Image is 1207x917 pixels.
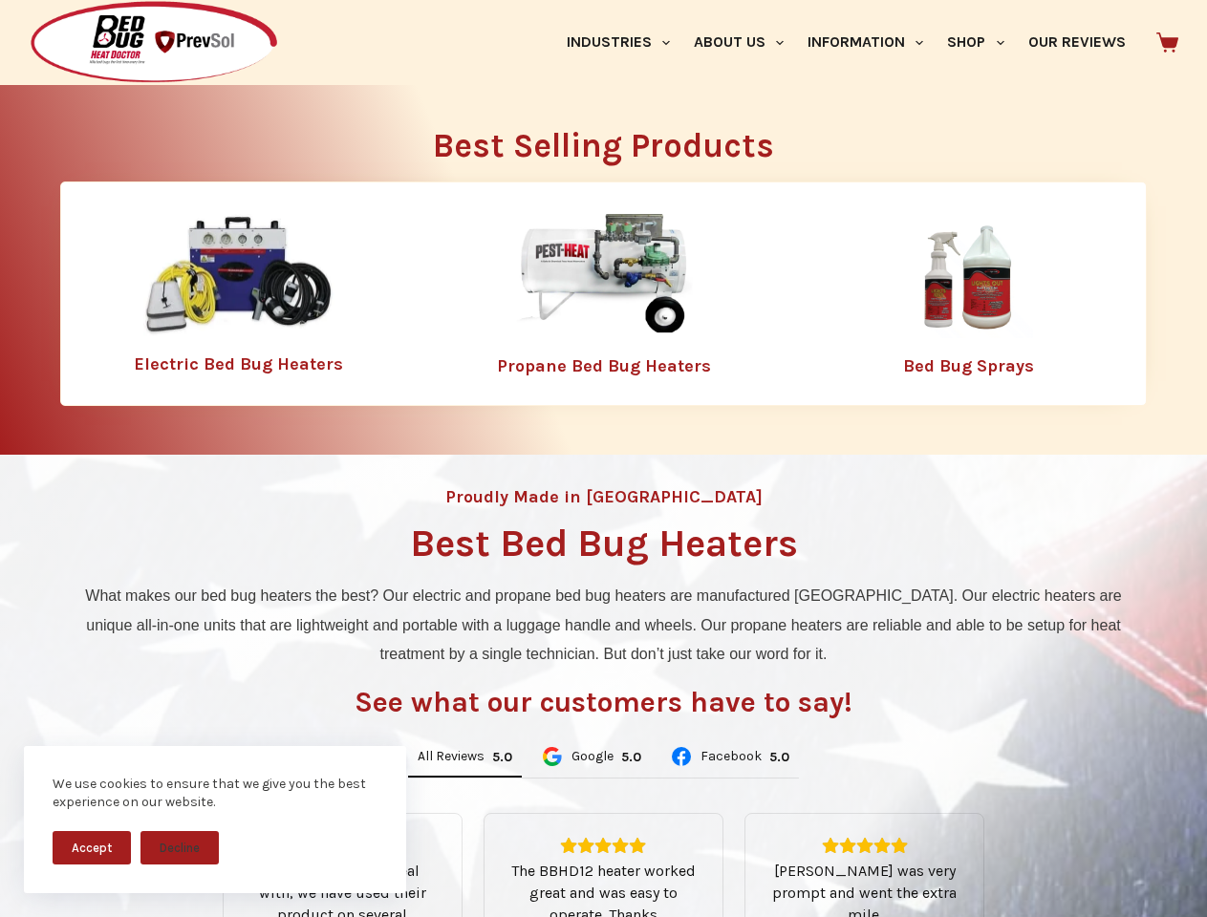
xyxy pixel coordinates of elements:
span: Google [571,750,614,763]
a: Bed Bug Sprays [903,355,1034,376]
a: Propane Bed Bug Heaters [497,355,711,376]
div: 5.0 [769,749,789,765]
div: Rating: 5.0 out of 5 [507,837,700,854]
h1: Best Bed Bug Heaters [410,524,798,563]
div: Rating: 5.0 out of 5 [621,749,641,765]
span: Facebook [700,750,762,763]
span: All Reviews [418,750,485,763]
button: Open LiveChat chat widget [15,8,73,65]
div: Rating: 5.0 out of 5 [492,749,512,765]
h4: Proudly Made in [GEOGRAPHIC_DATA] [445,488,763,505]
h3: See what our customers have to say! [355,688,852,716]
div: We use cookies to ensure that we give you the best experience on our website. [53,775,377,812]
a: Electric Bed Bug Heaters [134,353,343,374]
div: 5.0 [621,749,641,765]
div: Rating: 5.0 out of 5 [768,837,960,854]
button: Decline [140,831,219,864]
p: What makes our bed bug heaters the best? Our electric and propane bed bug heaters are manufacture... [70,582,1137,669]
button: Accept [53,831,131,864]
div: 5.0 [492,749,512,765]
h2: Best Selling Products [60,129,1147,162]
div: Rating: 5.0 out of 5 [769,749,789,765]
